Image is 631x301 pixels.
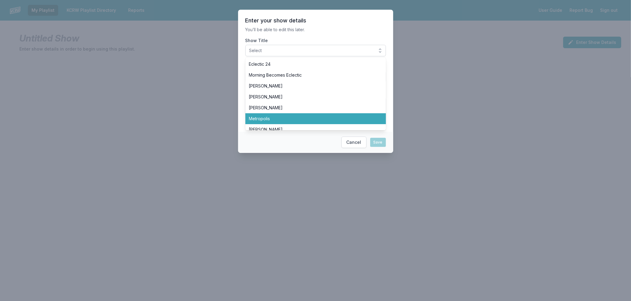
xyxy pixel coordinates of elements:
button: Save [370,138,386,147]
button: Cancel [341,137,367,148]
span: [PERSON_NAME] [249,105,375,111]
p: You’ll be able to edit this later. [245,27,386,33]
span: [PERSON_NAME] [249,94,375,100]
button: Select [245,45,386,56]
header: Enter your show details [245,17,386,24]
span: [PERSON_NAME] [249,127,375,133]
label: Show Title [245,38,386,44]
span: [PERSON_NAME] [249,83,375,89]
span: Morning Becomes Eclectic [249,72,375,78]
span: Eclectic 24 [249,61,375,67]
span: Metropolis [249,116,375,122]
span: Select [249,48,374,54]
